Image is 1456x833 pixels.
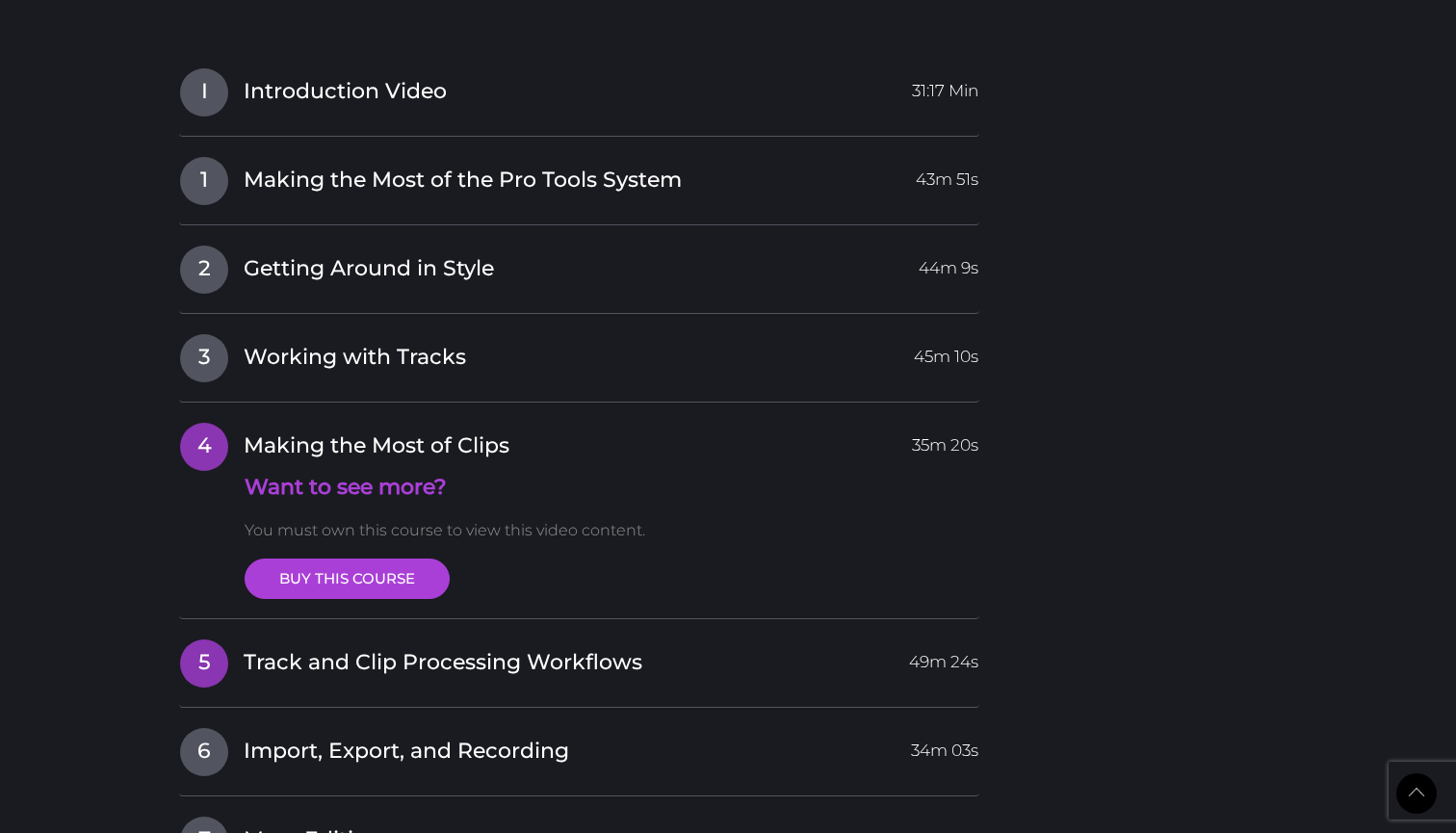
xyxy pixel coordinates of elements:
[914,334,978,369] span: 45m 10s
[909,639,978,674] span: 49m 24s
[245,559,450,599] a: BUY THIS COURSE
[180,246,228,294] span: 2
[912,68,978,103] span: 31:17 Min
[245,518,979,543] p: You must own this course to view this video content.
[179,156,979,196] a: 1Making the Most of the Pro Tools System43m 51s
[1396,773,1437,814] a: Back to Top
[911,728,978,763] span: 34m 03s
[180,728,228,776] span: 6
[919,246,978,280] span: 44m 9s
[180,157,228,205] span: 1
[244,343,466,373] span: Working with Tracks
[916,157,978,192] span: 43m 51s
[244,77,447,107] span: Introduction Video
[179,245,979,285] a: 2Getting Around in Style44m 9s
[180,423,228,471] span: 4
[179,333,979,374] a: 3Working with Tracks45m 10s
[180,334,228,382] span: 3
[244,254,494,284] span: Getting Around in Style
[244,648,642,678] span: Track and Clip Processing Workflows
[179,67,979,108] a: IIntroduction Video31:17 Min
[180,68,228,117] span: I
[244,166,682,195] span: Making the Most of the Pro Tools System
[244,737,569,767] span: Import, Export, and Recording
[179,638,979,679] a: 5Track and Clip Processing Workflows49m 24s
[179,727,979,768] a: 6Import, Export, and Recording34m 03s
[912,423,978,457] span: 35m 20s
[244,431,509,461] span: Making the Most of Clips
[180,639,228,688] span: 5
[179,422,979,462] a: 4Making the Most of Clips35m 20s
[245,473,979,503] h4: Want to see more?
